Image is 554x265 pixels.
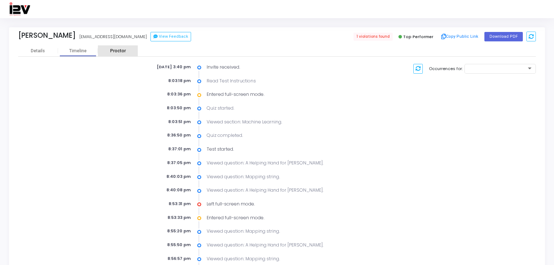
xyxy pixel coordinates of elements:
div: Test started. [203,146,361,152]
div: Viewed question: A Helping Hand for [PERSON_NAME]. [203,160,361,166]
div: 8:36:50 pm [104,132,198,138]
div: 8:03:50 pm [104,105,198,111]
div: 8:55:20 pm [104,228,198,234]
div: Viewed question: Mapping string. [203,174,361,180]
div: Details [31,48,45,54]
img: logo [9,2,30,16]
div: [PERSON_NAME] [18,31,76,40]
div: 8:03:18 pm [104,78,198,84]
div: 8:37:01 pm [104,146,198,152]
div: 8:40:03 pm [104,174,198,180]
div: 8:56:57 pm [104,256,198,262]
div: Viewed question: Mapping string. [203,228,361,235]
div: Viewed question: A Helping Hand for [PERSON_NAME]. [203,187,361,193]
div: Timeline [69,48,87,54]
div: 8:53:33 pm [104,215,198,221]
div: 8:55:50 pm [104,242,198,248]
div: Invite received. [203,64,361,70]
div: Entered full-screen mode. [203,91,361,98]
div: Viewed section: Machine Learning. [203,119,361,125]
button: Download PDF [484,32,523,41]
div: Read Test Instructions [203,78,361,84]
div: [EMAIL_ADDRESS][DOMAIN_NAME] [79,34,147,40]
div: 8:40:08 pm [104,187,198,193]
div: 8:37:05 pm [104,160,198,166]
div: [DATE] 3:40 pm [104,64,198,70]
label: Occurrences for: [429,66,463,72]
div: 8:53:31 pm [104,201,198,207]
div: 8:03:36 pm [104,91,198,97]
div: Proctor [98,48,138,54]
div: Quiz completed. [203,132,361,139]
div: 8:03:51 pm [104,119,198,125]
span: Top Performer [403,34,433,40]
div: Quiz started. [203,105,361,111]
div: Entered full-screen mode. [203,215,361,221]
div: Left full-screen mode. [203,201,361,207]
button: View Feedback [150,32,191,41]
button: Copy Public Link [439,31,481,42]
div: Viewed question: Mapping string. [203,256,361,262]
span: 1 violations found [354,33,393,41]
div: Viewed question: A Helping Hand for [PERSON_NAME]. [203,242,361,248]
